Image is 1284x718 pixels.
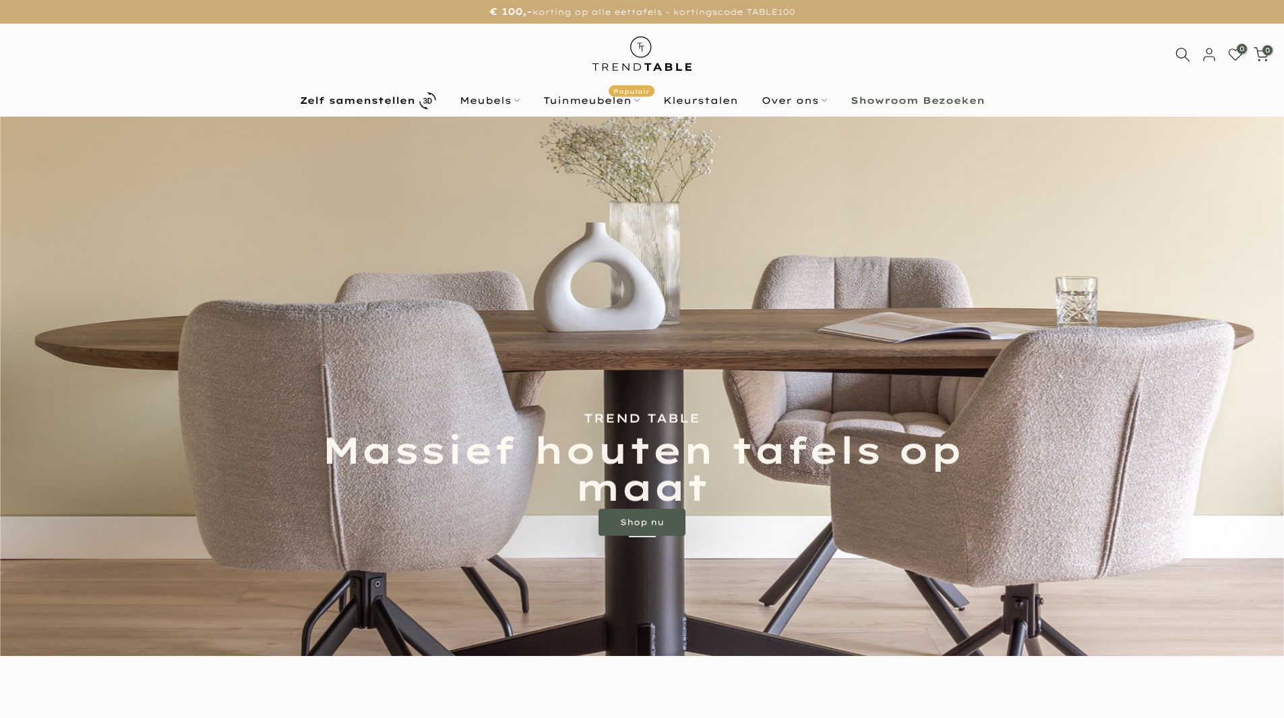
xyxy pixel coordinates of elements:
p: korting op alle eettafels - kortingscode TABLE100 [17,3,1267,20]
a: Over ons [750,92,838,109]
a: Showroom Bezoeken [838,92,996,109]
a: 0 [1254,47,1268,62]
a: Meubels [448,92,531,109]
b: Showroom Bezoeken [851,96,985,105]
span: 0 [1237,44,1247,54]
a: Zelf samenstellen [288,89,448,113]
strong: € 100,- [489,5,532,18]
a: 0 [1228,47,1243,62]
b: Zelf samenstellen [300,96,415,105]
a: Shop nu [599,509,685,536]
a: Kleurstalen [651,92,750,109]
a: TuinmeubelenPopulair [531,92,651,109]
img: trend-table [583,24,701,84]
span: 0 [1262,45,1273,55]
span: Populair [609,86,654,97]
